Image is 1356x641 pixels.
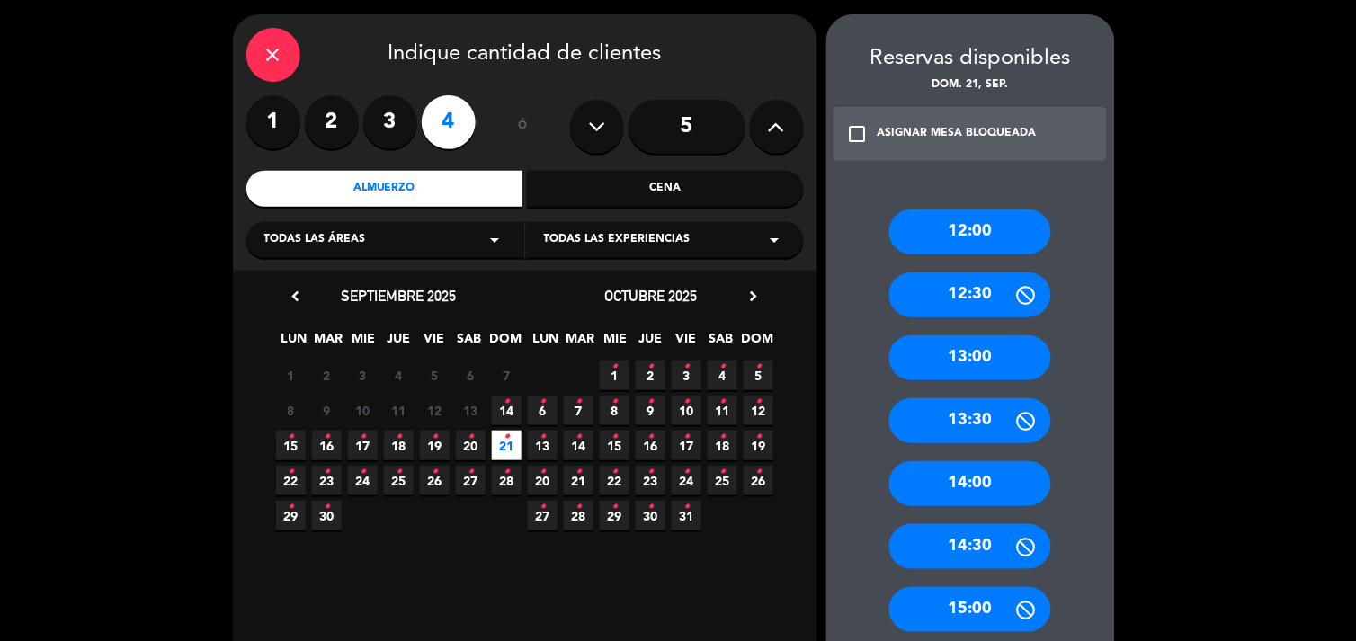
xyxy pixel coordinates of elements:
span: octubre 2025 [604,287,697,305]
i: • [396,458,402,486]
i: • [468,423,474,451]
div: 15:00 [889,587,1051,632]
i: • [755,423,762,451]
div: dom. 21, sep. [826,76,1115,94]
i: • [647,387,654,416]
i: • [611,493,618,521]
i: • [360,423,366,451]
span: Todas las áreas [264,231,366,249]
span: MAR [566,328,595,358]
span: 8 [600,396,629,425]
span: 21 [564,466,593,495]
span: DOM [741,328,771,358]
span: 23 [312,466,342,495]
i: • [540,423,546,451]
i: • [324,493,330,521]
i: • [611,387,618,416]
span: 2 [636,361,665,390]
div: 13:30 [889,398,1051,443]
div: 14:30 [889,524,1051,569]
div: 13:00 [889,335,1051,380]
i: chevron_left [287,287,306,306]
label: 2 [305,95,359,149]
i: • [755,387,762,416]
span: 10 [348,396,378,425]
i: • [611,458,618,486]
i: • [288,423,294,451]
i: chevron_right [745,287,763,306]
span: 13 [528,431,558,460]
span: 3 [672,361,701,390]
span: 18 [708,431,737,460]
i: • [647,458,654,486]
span: 6 [456,361,486,390]
span: 5 [744,361,773,390]
span: 14 [492,396,522,425]
span: 17 [672,431,701,460]
span: 11 [384,396,414,425]
i: • [683,493,690,521]
i: check_box_outline_blank [847,123,869,145]
span: VIE [419,328,449,358]
span: 5 [420,361,450,390]
div: 12:30 [889,272,1051,317]
i: • [540,493,546,521]
span: 31 [672,501,701,530]
span: 20 [528,466,558,495]
span: 14 [564,431,593,460]
span: 15 [600,431,629,460]
span: LUN [279,328,308,358]
span: 12 [420,396,450,425]
span: 10 [672,396,701,425]
i: • [468,458,474,486]
div: 14:00 [889,461,1051,506]
i: • [719,458,726,486]
span: 25 [708,466,737,495]
label: 3 [363,95,417,149]
i: • [504,423,510,451]
div: Indique cantidad de clientes [246,28,804,82]
i: • [504,458,510,486]
i: • [719,352,726,381]
span: 16 [636,431,665,460]
i: • [540,387,546,416]
i: • [575,493,582,521]
i: • [683,387,690,416]
div: ó [494,95,552,158]
div: 12:00 [889,209,1051,254]
span: 23 [636,466,665,495]
span: 29 [600,501,629,530]
i: close [263,44,284,66]
span: 7 [492,361,522,390]
i: • [647,423,654,451]
span: 13 [456,396,486,425]
i: • [504,387,510,416]
div: Almuerzo [246,171,523,207]
i: • [683,423,690,451]
span: 25 [384,466,414,495]
div: Cena [527,171,804,207]
span: septiembre 2025 [342,287,457,305]
span: 22 [276,466,306,495]
i: • [611,423,618,451]
span: 19 [420,431,450,460]
span: 29 [276,501,306,530]
span: 15 [276,431,306,460]
span: 11 [708,396,737,425]
label: 1 [246,95,300,149]
span: 3 [348,361,378,390]
span: 24 [672,466,701,495]
span: SAB [454,328,484,358]
i: • [755,458,762,486]
i: arrow_drop_down [485,229,506,251]
i: • [396,423,402,451]
i: • [755,352,762,381]
i: • [575,458,582,486]
span: 4 [384,361,414,390]
i: • [575,387,582,416]
span: LUN [531,328,560,358]
span: 9 [312,396,342,425]
span: 9 [636,396,665,425]
span: JUE [384,328,414,358]
i: • [360,458,366,486]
